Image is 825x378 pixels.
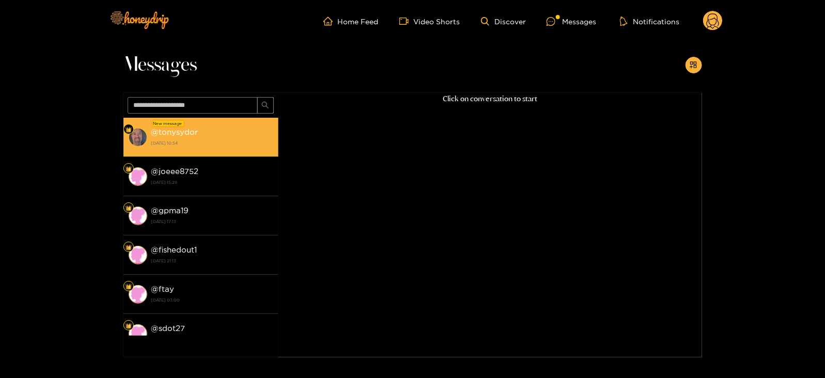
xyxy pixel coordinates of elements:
img: Fan Level [126,323,132,329]
span: appstore-add [690,61,697,70]
a: Video Shorts [399,17,460,26]
strong: @ sdot27 [151,324,185,333]
span: Messages [123,53,197,77]
img: Fan Level [126,166,132,172]
strong: [DATE] 03:00 [151,295,273,305]
span: home [323,17,338,26]
button: Notifications [617,16,682,26]
strong: @ fishedout1 [151,245,197,254]
img: Fan Level [126,127,132,133]
strong: @ tonysydor [151,128,198,136]
strong: @ joeee8752 [151,167,199,176]
img: conversation [129,324,147,343]
strong: [DATE] 10:54 [151,138,273,148]
div: Messages [547,15,596,27]
a: Home Feed [323,17,379,26]
img: conversation [129,246,147,264]
img: conversation [129,207,147,225]
div: New message [152,120,184,127]
strong: [DATE] 17:13 [151,217,273,226]
strong: @ gpma19 [151,206,189,215]
img: Fan Level [126,283,132,290]
img: conversation [129,128,147,147]
strong: [DATE] 09:30 [151,335,273,344]
span: video-camera [399,17,414,26]
strong: [DATE] 15:28 [151,178,273,187]
button: appstore-add [686,57,702,73]
strong: @ ftay [151,285,175,293]
p: Click on conversation to start [278,93,702,105]
img: Fan Level [126,205,132,211]
a: Discover [481,17,526,26]
img: conversation [129,285,147,304]
strong: [DATE] 21:13 [151,256,273,265]
img: Fan Level [126,244,132,250]
span: search [261,101,269,110]
img: conversation [129,167,147,186]
button: search [257,97,274,114]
